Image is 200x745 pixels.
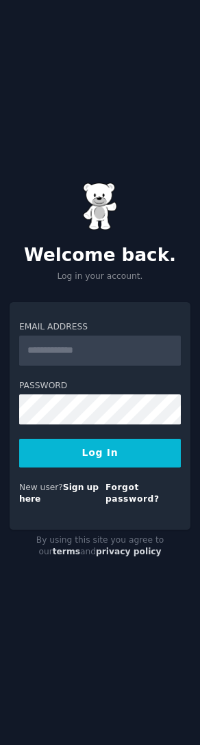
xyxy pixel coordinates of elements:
[19,439,181,468] button: Log In
[83,182,117,230] img: Gummy Bear
[19,321,181,334] label: Email Address
[96,547,162,556] a: privacy policy
[53,547,80,556] a: terms
[105,483,160,504] a: Forgot password?
[19,483,63,492] span: New user?
[19,380,181,392] label: Password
